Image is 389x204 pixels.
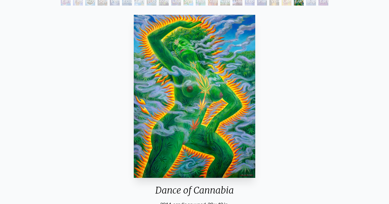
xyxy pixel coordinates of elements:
[134,15,255,178] img: Dance-of-Cannabia-2014-Alex-Grey-watermarked.jpg
[131,185,258,201] div: Dance of Cannabia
